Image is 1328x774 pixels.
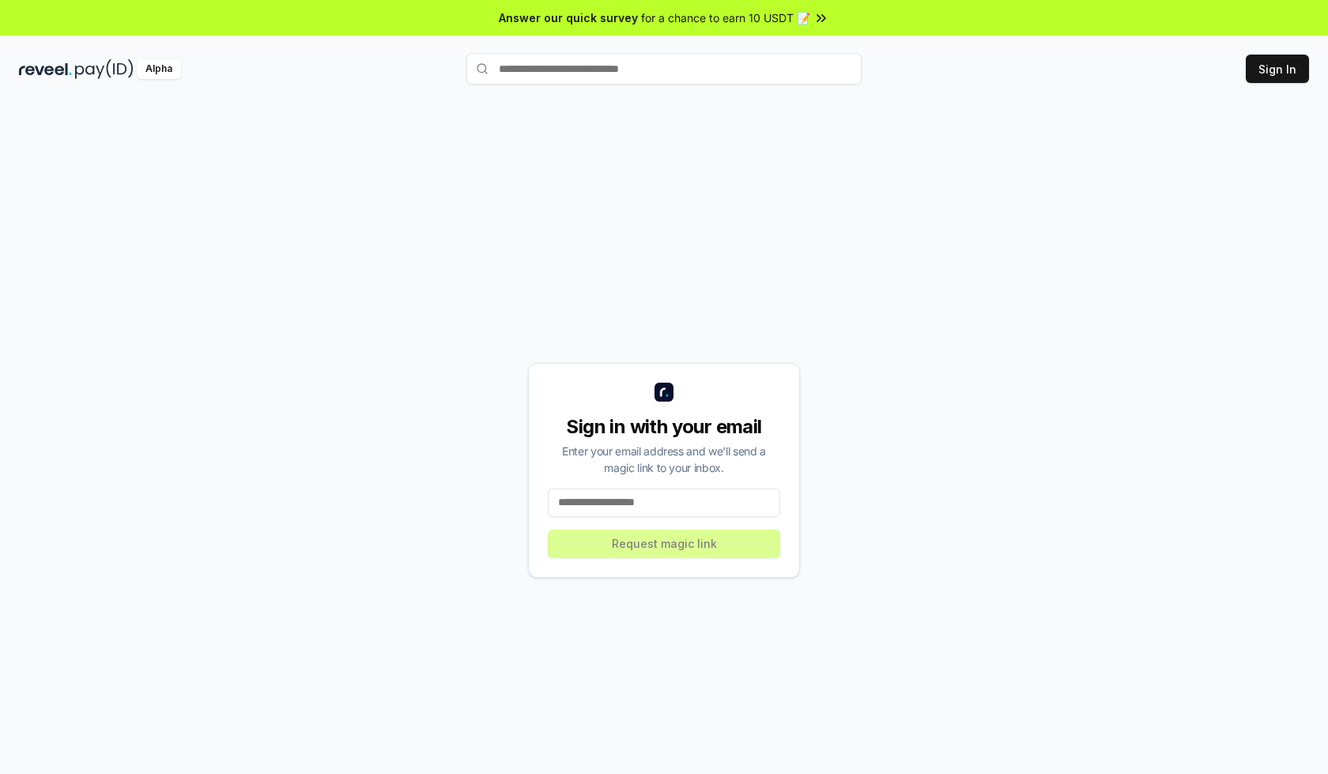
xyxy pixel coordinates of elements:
[548,414,780,440] div: Sign in with your email
[548,443,780,476] div: Enter your email address and we’ll send a magic link to your inbox.
[655,383,673,402] img: logo_small
[499,9,638,26] span: Answer our quick survey
[1246,55,1309,83] button: Sign In
[75,59,134,79] img: pay_id
[19,59,72,79] img: reveel_dark
[137,59,181,79] div: Alpha
[641,9,810,26] span: for a chance to earn 10 USDT 📝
